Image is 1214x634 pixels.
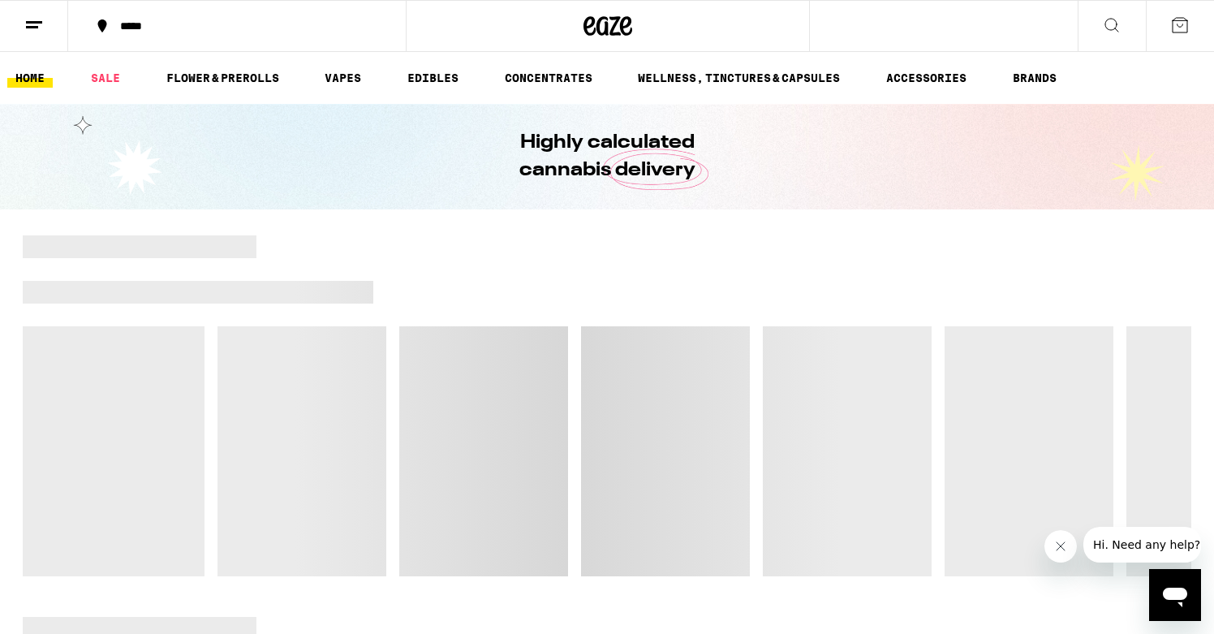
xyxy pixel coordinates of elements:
a: VAPES [316,68,369,88]
a: HOME [7,68,53,88]
a: WELLNESS, TINCTURES & CAPSULES [630,68,848,88]
a: SALE [83,68,128,88]
a: CONCENTRATES [497,68,601,88]
a: FLOWER & PREROLLS [158,68,287,88]
iframe: Close message [1044,530,1077,563]
a: EDIBLES [399,68,467,88]
a: ACCESSORIES [878,68,975,88]
h1: Highly calculated cannabis delivery [473,129,741,184]
iframe: Button to launch messaging window [1149,569,1201,621]
iframe: Message from company [1083,527,1201,563]
a: BRANDS [1005,68,1065,88]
